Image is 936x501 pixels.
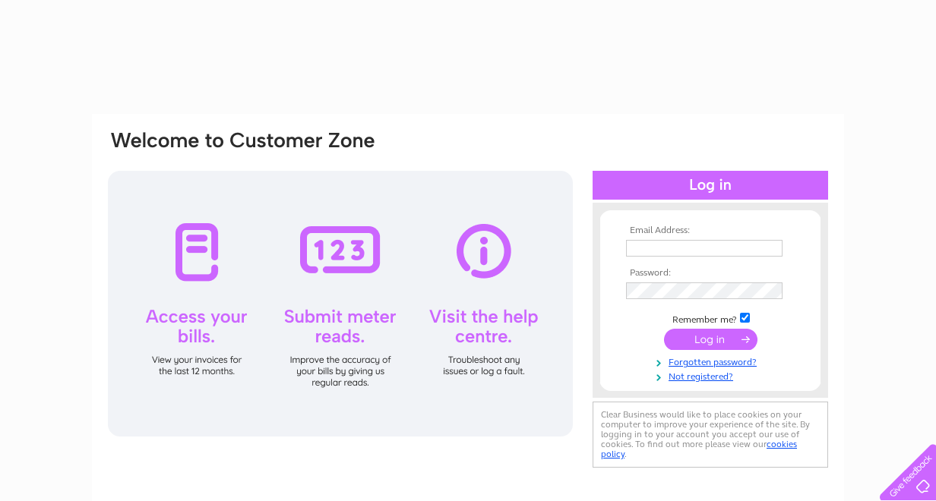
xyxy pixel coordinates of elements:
a: Forgotten password? [626,354,798,368]
a: cookies policy [601,439,797,459]
input: Submit [664,329,757,350]
a: Not registered? [626,368,798,383]
td: Remember me? [622,310,798,326]
th: Password: [622,268,798,279]
th: Email Address: [622,225,798,236]
div: Clear Business would like to place cookies on your computer to improve your experience of the sit... [593,402,828,468]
